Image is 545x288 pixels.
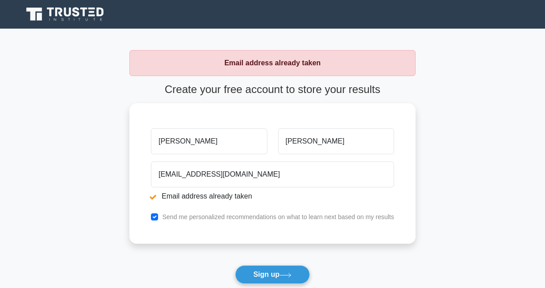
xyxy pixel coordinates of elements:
[162,213,394,220] label: Send me personalized recommendations on what to learn next based on my results
[224,59,321,67] strong: Email address already taken
[151,191,394,202] li: Email address already taken
[129,83,416,96] h4: Create your free account to store your results
[278,128,394,154] input: Last name
[151,128,267,154] input: First name
[151,161,394,187] input: Email
[235,265,310,284] button: Sign up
